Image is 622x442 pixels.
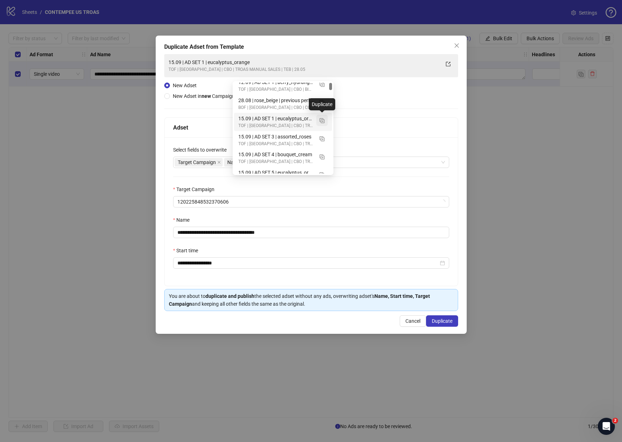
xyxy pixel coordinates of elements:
span: close [454,43,460,48]
button: Duplicate [316,169,328,180]
span: export [446,62,451,67]
div: 15.09 | AD SET 4 | bouquet_cream [234,149,332,167]
span: Target Campaign [178,158,216,166]
div: 15.09 | AD SET 5 | eucalyptus_orange [234,167,332,185]
img: Duplicate [320,154,325,159]
div: 15.09 | AD SET 1 | eucalyptus_orange [234,113,332,131]
div: TOF | [GEOGRAPHIC_DATA] | CBO | TROAS MANUAL SALES | TEB | 28.05 [238,122,313,129]
label: Select fields to overwrite [173,146,231,154]
span: 120225848532370606 [177,196,445,207]
img: Duplicate [320,82,325,87]
div: 15.09 | AD SET 3 | assorted_roses [238,133,313,141]
strong: duplicate and publish [206,293,254,299]
button: Duplicate [316,78,328,90]
div: 15.09 | AD SET 1 | eucalyptus_orange [238,115,313,122]
div: 15.09 | AD SET 1 | eucalyptus_orange [169,58,440,66]
button: Close [451,40,462,51]
div: Duplicate [309,98,335,110]
button: Cancel [400,315,426,327]
iframe: Intercom live chat [598,418,615,435]
span: Cancel [405,318,420,324]
div: 15.09 | AD SET 5 | eucalyptus_orange [238,169,313,177]
input: Start time [177,259,439,267]
label: Start time [173,247,203,254]
img: Duplicate [320,136,325,141]
strong: Name, Start time, Target Campaign [169,293,430,307]
span: 2 [612,418,618,423]
button: Duplicate [316,133,328,144]
div: TOF | [GEOGRAPHIC_DATA] | CBO | TROAS MANUAL SALES | TEB | 28.05 [238,141,313,147]
button: Duplicate [316,96,328,108]
div: TOF | [GEOGRAPHIC_DATA] | CBO | TROAS MANUAL SALES | TEB | 28.05 [169,66,440,73]
span: New Adset in Campaign [173,93,235,99]
input: Name [173,227,449,238]
img: Duplicate [320,118,325,123]
button: Duplicate [316,115,328,126]
span: Name [227,158,240,166]
div: 15.09 | AD SET 4 | bouquet_cream [238,151,313,158]
strong: new [202,93,211,99]
label: Target Campaign [173,185,219,193]
div: BOF | [GEOGRAPHIC_DATA] | CBO | COST CAP MANUAL SALES | TEB | 07.07 [238,104,313,111]
img: Duplicate [320,172,325,177]
span: Duplicate [432,318,452,324]
div: TOF | [GEOGRAPHIC_DATA] | CBO | TROAS MANUAL SALES | TEB | 28.05 [238,158,313,165]
button: Duplicate [426,315,458,327]
span: close [217,161,221,164]
div: Duplicate Adset from Template [164,43,458,51]
div: 12.09 | AD SET 1 | berry_hydrangea | Anna | urgency [234,77,332,95]
div: TOF | [GEOGRAPHIC_DATA] | CBO | BID CAP MANUAL SALES | TEB | 28.05 [238,86,313,93]
span: Target Campaign [175,158,223,167]
div: 28.08 | rose_beige | previous performer – Copy [238,96,313,104]
button: Duplicate [316,151,328,162]
div: 15.09 | AD SET 3 | assorted_roses [234,131,332,149]
div: Adset [173,123,449,132]
div: You are about to the selected adset without any ads, overwriting adset's and keeping all other fi... [169,292,453,308]
div: 28.08 | rose_beige | previous performer – Copy [234,95,332,113]
label: Name [173,216,194,224]
span: Name [224,158,247,167]
span: New Adset [173,83,197,88]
